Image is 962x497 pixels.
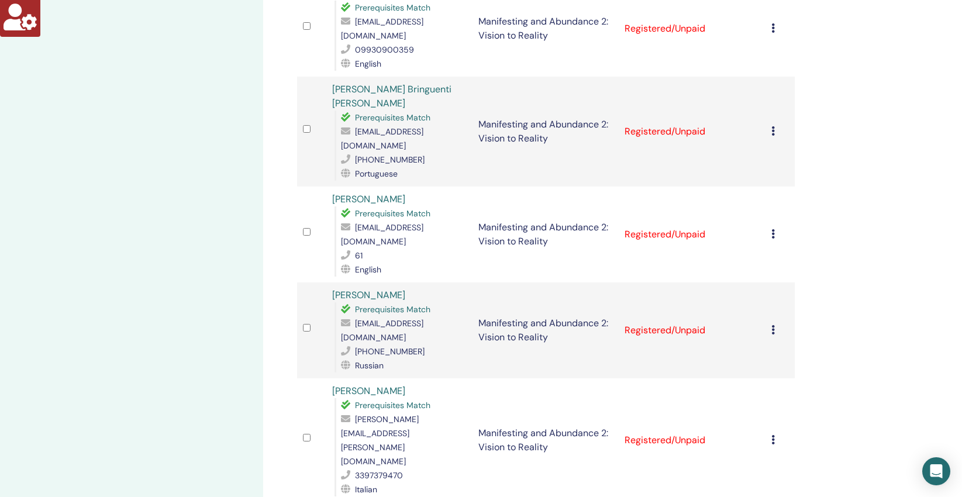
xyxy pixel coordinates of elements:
td: Manifesting and Abundance 2: Vision to Reality [473,77,619,187]
span: Prerequisites Match [355,400,430,410]
a: [PERSON_NAME] Bringuenti [PERSON_NAME] [332,83,451,109]
span: [EMAIL_ADDRESS][DOMAIN_NAME] [341,16,423,41]
span: English [355,58,381,69]
span: 3397379470 [355,470,403,481]
a: [PERSON_NAME] [332,385,405,397]
span: Prerequisites Match [355,304,430,315]
td: Manifesting and Abundance 2: Vision to Reality [473,282,619,378]
span: Russian [355,360,384,371]
span: 09930900359 [355,44,414,55]
span: Prerequisites Match [355,208,430,219]
span: [EMAIL_ADDRESS][DOMAIN_NAME] [341,318,423,343]
span: Prerequisites Match [355,2,430,13]
span: [EMAIL_ADDRESS][DOMAIN_NAME] [341,222,423,247]
td: Manifesting and Abundance 2: Vision to Reality [473,187,619,282]
span: English [355,264,381,275]
a: [PERSON_NAME] [332,289,405,301]
span: 61 [355,250,363,261]
div: Open Intercom Messenger [922,457,950,485]
span: Portuguese [355,168,398,179]
span: Prerequisites Match [355,112,430,123]
span: [PHONE_NUMBER] [355,346,425,357]
span: [EMAIL_ADDRESS][DOMAIN_NAME] [341,126,423,151]
span: [PERSON_NAME][EMAIL_ADDRESS][PERSON_NAME][DOMAIN_NAME] [341,414,419,467]
span: Italian [355,484,377,495]
span: [PHONE_NUMBER] [355,154,425,165]
a: [PERSON_NAME] [332,193,405,205]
